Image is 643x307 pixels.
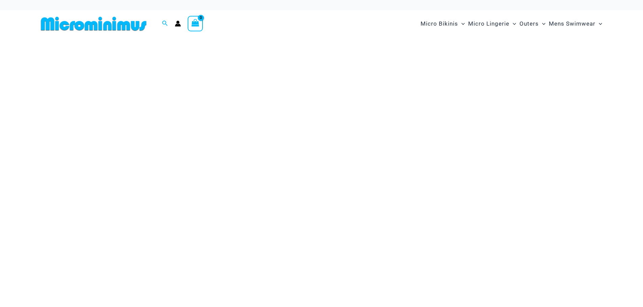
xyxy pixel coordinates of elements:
span: Mens Swimwear [549,15,595,32]
span: Menu Toggle [539,15,545,32]
nav: Site Navigation [418,12,605,35]
a: Mens SwimwearMenu ToggleMenu Toggle [547,13,604,34]
a: View Shopping Cart, empty [188,16,203,31]
span: Menu Toggle [595,15,602,32]
img: MM SHOP LOGO FLAT [38,16,149,31]
span: Menu Toggle [509,15,516,32]
a: Search icon link [162,20,168,28]
a: OutersMenu ToggleMenu Toggle [518,13,547,34]
span: Micro Lingerie [468,15,509,32]
a: Account icon link [175,21,181,27]
span: Outers [519,15,539,32]
a: Micro LingerieMenu ToggleMenu Toggle [466,13,518,34]
span: Menu Toggle [458,15,465,32]
span: Micro Bikinis [421,15,458,32]
a: Micro BikinisMenu ToggleMenu Toggle [419,13,466,34]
